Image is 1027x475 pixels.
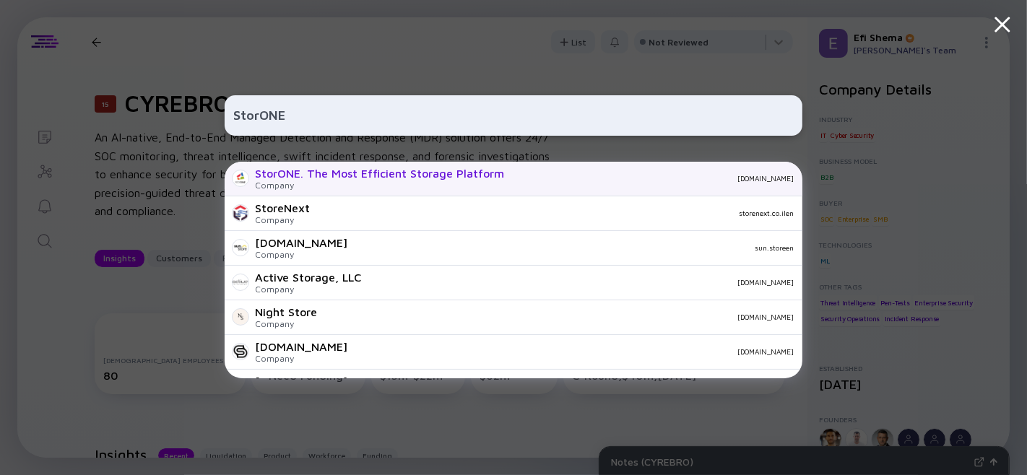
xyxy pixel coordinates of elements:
[329,313,794,321] div: [DOMAIN_NAME]
[321,209,794,217] div: storenext.co.ilen
[373,278,794,287] div: [DOMAIN_NAME]
[359,347,794,356] div: [DOMAIN_NAME]
[233,103,794,128] input: Search Company or Investor...
[255,167,504,180] div: StorONE. The Most Efficient Storage Platform
[255,375,347,388] div: [DOMAIN_NAME]
[255,340,347,353] div: [DOMAIN_NAME]
[255,271,361,284] div: Active Storage, LLC
[255,180,504,191] div: Company
[255,201,310,214] div: StoreNext
[255,318,317,329] div: Company
[255,214,310,225] div: Company
[255,284,361,295] div: Company
[516,174,794,183] div: [DOMAIN_NAME]
[255,353,347,364] div: Company
[255,305,317,318] div: Night Store
[359,243,794,252] div: sun.storeen
[255,249,347,260] div: Company
[255,236,347,249] div: [DOMAIN_NAME]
